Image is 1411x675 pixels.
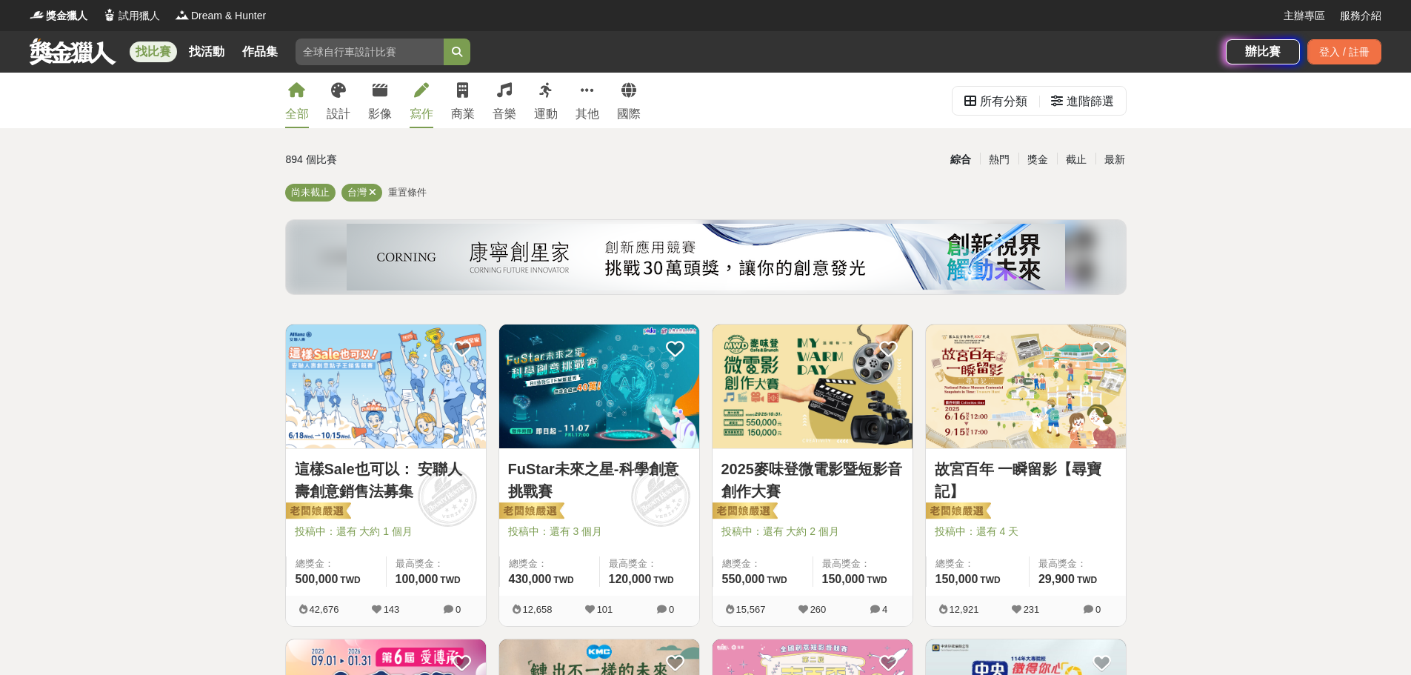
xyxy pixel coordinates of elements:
[285,105,309,123] div: 全部
[1038,573,1075,585] span: 29,900
[1226,39,1300,64] a: 辦比賽
[499,325,699,449] a: Cover Image
[822,556,904,571] span: 最高獎金：
[935,458,1117,502] a: 故宮百年 一瞬留影【尋寶記】
[597,604,613,615] span: 101
[496,502,564,522] img: 老闆娘嚴選
[119,8,160,24] span: 試用獵人
[130,41,177,62] a: 找比賽
[396,573,438,585] span: 100,000
[882,604,887,615] span: 4
[295,524,477,539] span: 投稿中：還有 大約 1 個月
[713,325,913,449] a: Cover Image
[508,458,690,502] a: FuStar未來之星-科學創意挑戰賽
[1307,39,1381,64] div: 登入 / 註冊
[183,41,230,62] a: 找活動
[722,556,804,571] span: 總獎金：
[576,73,599,128] a: 其他
[736,604,766,615] span: 15,567
[1095,604,1101,615] span: 0
[1057,147,1095,173] div: 截止
[980,575,1000,585] span: TWD
[950,604,979,615] span: 12,921
[310,604,339,615] span: 42,676
[509,573,552,585] span: 430,000
[410,73,433,128] a: 寫作
[609,556,690,571] span: 最高獎金：
[926,325,1126,448] img: Cover Image
[191,8,266,24] span: Dream & Hunter
[388,187,427,198] span: 重置條件
[926,325,1126,449] a: Cover Image
[1284,8,1325,24] a: 主辦專區
[1018,147,1057,173] div: 獎金
[285,73,309,128] a: 全部
[236,41,284,62] a: 作品集
[327,73,350,128] a: 設計
[295,458,477,502] a: 這樣Sale也可以： 安聯人壽創意銷售法募集
[935,556,1020,571] span: 總獎金：
[286,325,486,448] img: Cover Image
[722,573,765,585] span: 550,000
[440,575,460,585] span: TWD
[493,105,516,123] div: 音樂
[296,39,444,65] input: 全球自行車設計比賽
[410,105,433,123] div: 寫作
[710,502,778,522] img: 老闆娘嚴選
[980,87,1027,116] div: 所有分類
[508,524,690,539] span: 投稿中：還有 3 個月
[327,105,350,123] div: 設計
[368,105,392,123] div: 影像
[296,556,377,571] span: 總獎金：
[509,556,590,571] span: 總獎金：
[291,187,330,198] span: 尚未截止
[867,575,887,585] span: TWD
[609,573,652,585] span: 120,000
[1077,575,1097,585] span: TWD
[499,325,699,448] img: Cover Image
[767,575,787,585] span: TWD
[175,7,190,22] img: Logo
[1340,8,1381,24] a: 服務介紹
[1024,604,1040,615] span: 231
[296,573,338,585] span: 500,000
[30,8,87,24] a: Logo獎金獵人
[923,502,991,522] img: 老闆娘嚴選
[721,458,904,502] a: 2025麥味登微電影暨短影音創作大賽
[286,147,565,173] div: 894 個比賽
[653,575,673,585] span: TWD
[810,604,827,615] span: 260
[523,604,553,615] span: 12,658
[1067,87,1114,116] div: 進階篩選
[102,8,160,24] a: Logo試用獵人
[347,224,1065,290] img: 450e0687-a965-40c0-abf0-84084e733638.png
[451,73,475,128] a: 商業
[822,573,865,585] span: 150,000
[286,325,486,449] a: Cover Image
[617,105,641,123] div: 國際
[1095,147,1134,173] div: 最新
[941,147,980,173] div: 綜合
[30,7,44,22] img: Logo
[1038,556,1117,571] span: 最高獎金：
[553,575,573,585] span: TWD
[283,502,351,522] img: 老闆娘嚴選
[347,187,367,198] span: 台灣
[493,73,516,128] a: 音樂
[534,73,558,128] a: 運動
[617,73,641,128] a: 國際
[576,105,599,123] div: 其他
[935,573,978,585] span: 150,000
[935,524,1117,539] span: 投稿中：還有 4 天
[340,575,360,585] span: TWD
[713,325,913,448] img: Cover Image
[456,604,461,615] span: 0
[384,604,400,615] span: 143
[396,556,477,571] span: 最高獎金：
[980,147,1018,173] div: 熱門
[534,105,558,123] div: 運動
[451,105,475,123] div: 商業
[46,8,87,24] span: 獎金獵人
[721,524,904,539] span: 投稿中：還有 大約 2 個月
